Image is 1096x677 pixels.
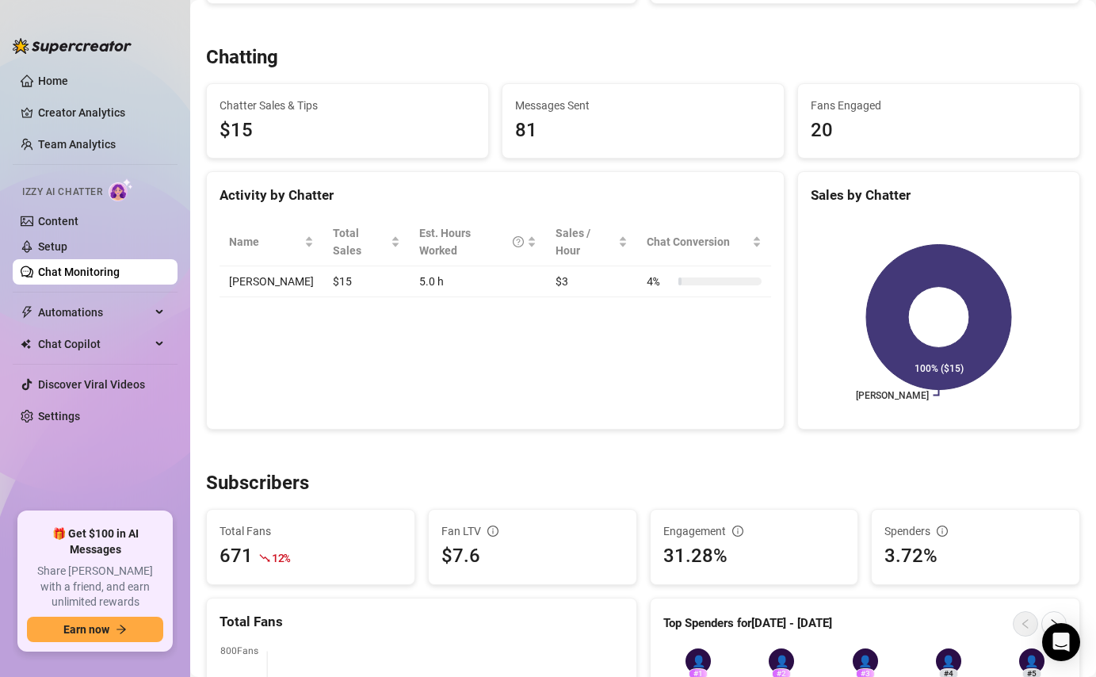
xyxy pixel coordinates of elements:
[38,410,80,423] a: Settings
[220,611,624,633] div: Total Fans
[663,541,846,572] div: 31.28%
[647,233,749,251] span: Chat Conversion
[220,266,323,297] td: [PERSON_NAME]
[546,266,637,297] td: $3
[22,185,102,200] span: Izzy AI Chatter
[38,138,116,151] a: Team Analytics
[38,266,120,278] a: Chat Monitoring
[937,526,948,537] span: info-circle
[556,224,615,259] span: Sales / Hour
[811,116,1067,146] div: 20
[38,75,68,87] a: Home
[685,648,711,674] div: 👤
[21,338,31,350] img: Chat Copilot
[663,522,846,540] div: Engagement
[1048,618,1060,629] span: right
[38,300,151,325] span: Automations
[220,218,323,266] th: Name
[663,614,832,633] article: Top Spenders for [DATE] - [DATE]
[220,522,402,540] span: Total Fans
[515,97,771,114] span: Messages Sent
[884,522,1067,540] div: Spenders
[769,648,794,674] div: 👤
[38,378,145,391] a: Discover Viral Videos
[229,233,301,251] span: Name
[38,215,78,228] a: Content
[27,564,163,610] span: Share [PERSON_NAME] with a friend, and earn unlimited rewards
[884,541,1067,572] div: 3.72%
[811,97,1067,114] span: Fans Engaged
[515,116,771,146] div: 81
[63,623,109,636] span: Earn now
[333,224,388,259] span: Total Sales
[856,390,929,401] text: [PERSON_NAME]
[27,617,163,642] button: Earn nowarrow-right
[323,218,410,266] th: Total Sales
[637,218,771,266] th: Chat Conversion
[732,526,743,537] span: info-circle
[647,273,672,290] span: 4 %
[13,38,132,54] img: logo-BBDzfeDw.svg
[220,116,475,146] span: $15
[38,331,151,357] span: Chat Copilot
[546,218,637,266] th: Sales / Hour
[1019,648,1044,674] div: 👤
[513,224,524,259] span: question-circle
[109,178,133,201] img: AI Chatter
[410,266,546,297] td: 5.0 h
[21,306,33,319] span: thunderbolt
[441,522,624,540] div: Fan LTV
[487,526,498,537] span: info-circle
[936,648,961,674] div: 👤
[38,100,165,125] a: Creator Analytics
[441,541,624,572] div: $7.6
[853,648,878,674] div: 👤
[38,240,67,253] a: Setup
[206,471,309,496] h3: Subscribers
[259,553,270,564] span: fall
[272,550,290,565] span: 12 %
[116,624,127,635] span: arrow-right
[811,185,1067,206] div: Sales by Chatter
[220,97,475,114] span: Chatter Sales & Tips
[1042,623,1080,661] div: Open Intercom Messenger
[27,526,163,557] span: 🎁 Get $100 in AI Messages
[206,45,278,71] h3: Chatting
[323,266,410,297] td: $15
[220,541,253,572] div: 671
[220,185,771,206] div: Activity by Chatter
[419,224,524,259] div: Est. Hours Worked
